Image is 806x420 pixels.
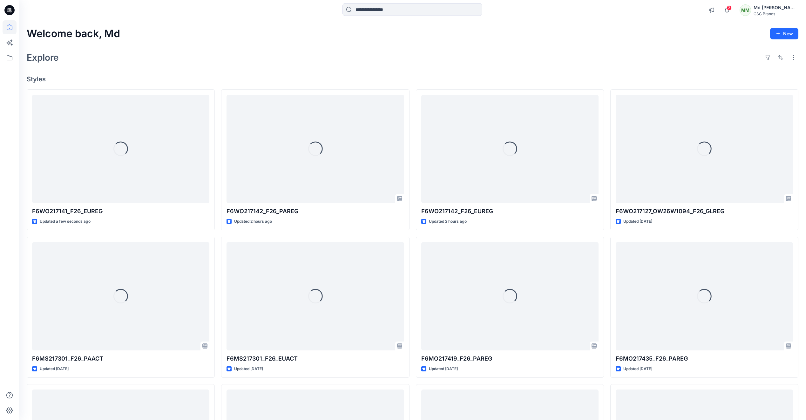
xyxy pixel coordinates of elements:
p: Updated [DATE] [40,366,69,372]
h2: Explore [27,52,59,63]
div: MM [740,4,751,16]
button: New [770,28,798,39]
p: F6MS217301_F26_EUACT [227,354,404,363]
p: Updated a few seconds ago [40,218,91,225]
p: Updated [DATE] [234,366,263,372]
p: F6WO217127_OW26W1094_F26_GLREG [616,207,793,216]
h2: Welcome back, Md [27,28,120,40]
p: Updated [DATE] [429,366,458,372]
span: 2 [727,5,732,10]
p: F6WO217142_F26_EUREG [421,207,599,216]
div: Md [PERSON_NAME] [754,4,798,11]
p: F6MO217435_F26_PAREG [616,354,793,363]
p: F6MO217419_F26_PAREG [421,354,599,363]
p: Updated 2 hours ago [234,218,272,225]
div: CSC Brands [754,11,798,16]
p: Updated 2 hours ago [429,218,467,225]
p: Updated [DATE] [623,218,652,225]
p: Updated [DATE] [623,366,652,372]
h4: Styles [27,75,798,83]
p: F6MS217301_F26_PAACT [32,354,209,363]
p: F6WO217142_F26_PAREG [227,207,404,216]
p: F6WO217141_F26_EUREG [32,207,209,216]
